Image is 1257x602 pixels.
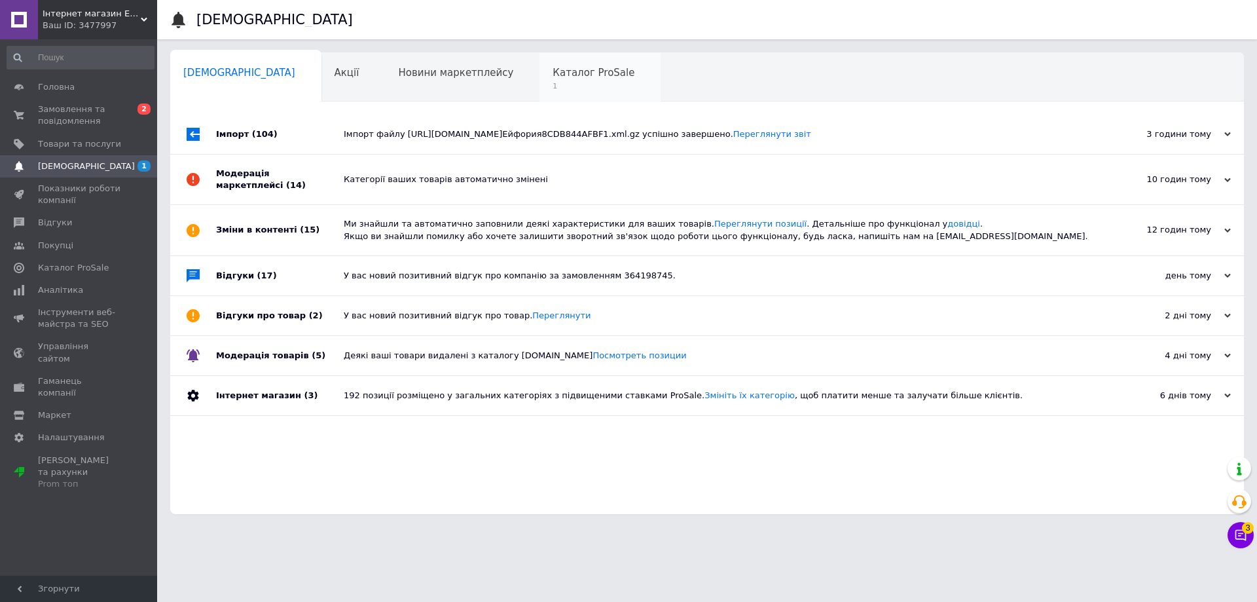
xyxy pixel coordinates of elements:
a: Переглянути [532,310,591,320]
span: Акції [335,67,359,79]
span: (14) [286,180,306,190]
span: Новини маркетплейсу [398,67,513,79]
span: (104) [252,129,278,139]
div: Відгуки про товар [216,296,344,335]
a: Змініть їх категорію [704,390,795,400]
h1: [DEMOGRAPHIC_DATA] [196,12,353,28]
a: Переглянути позиції [714,219,807,229]
span: Маркет [38,409,71,421]
a: Переглянути звіт [733,129,811,139]
span: Інтернет магазин ЕЙФОРІЯ [43,8,141,20]
div: Категорії ваших товарів автоматично змінені [344,174,1100,185]
div: Імпорт [216,115,344,154]
input: Пошук [7,46,155,69]
div: Модерація маркетплейсі [216,155,344,204]
a: довідці [947,219,980,229]
div: 6 днів тому [1100,390,1231,402]
span: 3 [1242,522,1254,534]
div: Модерація товарів [216,336,344,375]
span: Головна [38,81,75,93]
span: (2) [309,310,323,320]
div: Імпорт файлу [URL][DOMAIN_NAME]Ейфория8CDB844AFBF1.xml.gz успішно завершено. [344,128,1100,140]
span: 1 [137,160,151,172]
div: Відгуки [216,256,344,295]
div: 12 годин тому [1100,224,1231,236]
span: Каталог ProSale [38,262,109,274]
div: Деякі ваші товари видалені з каталогу [DOMAIN_NAME] [344,350,1100,362]
span: [PERSON_NAME] та рахунки [38,455,121,491]
span: Показники роботи компанії [38,183,121,206]
span: [DEMOGRAPHIC_DATA] [183,67,295,79]
div: У вас новий позитивний відгук про товар. [344,310,1100,322]
span: Товари та послуги [38,138,121,150]
div: 10 годин тому [1100,174,1231,185]
span: 2 [137,103,151,115]
span: (17) [257,271,277,280]
span: Управління сайтом [38,341,121,364]
span: Аналітика [38,284,83,296]
div: Ми знайшли та автоматично заповнили деякі характеристики для ваших товарів. . Детальніше про функ... [344,218,1100,242]
div: У вас новий позитивний відгук про компанію за замовленням 364198745. [344,270,1100,282]
div: 4 дні тому [1100,350,1231,362]
span: (3) [304,390,318,400]
button: Чат з покупцем3 [1228,522,1254,548]
span: Налаштування [38,432,105,443]
div: Ваш ID: 3477997 [43,20,157,31]
span: Покупці [38,240,73,252]
div: 192 позиції розміщено у загальних категоріях з підвищеними ставками ProSale. , щоб платити менше ... [344,390,1100,402]
span: Гаманець компанії [38,375,121,399]
div: день тому [1100,270,1231,282]
div: 3 години тому [1100,128,1231,140]
span: Відгуки [38,217,72,229]
div: Prom топ [38,478,121,490]
div: 2 дні тому [1100,310,1231,322]
span: (15) [300,225,319,235]
div: Інтернет магазин [216,376,344,415]
span: [DEMOGRAPHIC_DATA] [38,160,135,172]
span: 1 [553,81,634,91]
span: Каталог ProSale [553,67,634,79]
span: (5) [312,350,325,360]
div: Зміни в контенті [216,205,344,255]
a: Посмотреть позиции [592,350,686,360]
span: Замовлення та повідомлення [38,103,121,127]
span: Інструменти веб-майстра та SEO [38,307,121,330]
